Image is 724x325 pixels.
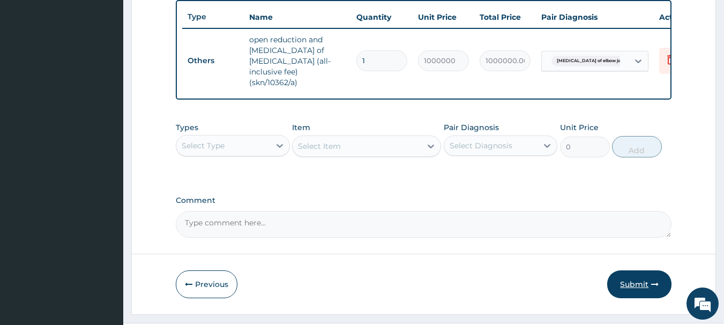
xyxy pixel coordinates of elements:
span: [MEDICAL_DATA] of elbow joint [551,56,631,66]
th: Name [244,6,351,28]
td: Others [182,51,244,71]
button: Previous [176,270,237,298]
div: Chat with us now [56,60,180,74]
span: We're online! [62,95,148,203]
textarea: Type your message and hit 'Enter' [5,214,204,251]
th: Pair Diagnosis [536,6,654,28]
th: Type [182,7,244,27]
button: Submit [607,270,671,298]
td: open reduction and [MEDICAL_DATA] of [MEDICAL_DATA] (all-inclusive fee) (skn/10362/a) [244,29,351,93]
label: Types [176,123,198,132]
div: Select Diagnosis [450,140,512,151]
th: Unit Price [413,6,474,28]
label: Comment [176,196,672,205]
button: Add [612,136,662,157]
th: Quantity [351,6,413,28]
img: d_794563401_company_1708531726252_794563401 [20,54,43,80]
th: Actions [654,6,707,28]
div: Select Type [182,140,225,151]
label: Item [292,122,310,133]
div: Minimize live chat window [176,5,201,31]
th: Total Price [474,6,536,28]
label: Pair Diagnosis [444,122,499,133]
label: Unit Price [560,122,599,133]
